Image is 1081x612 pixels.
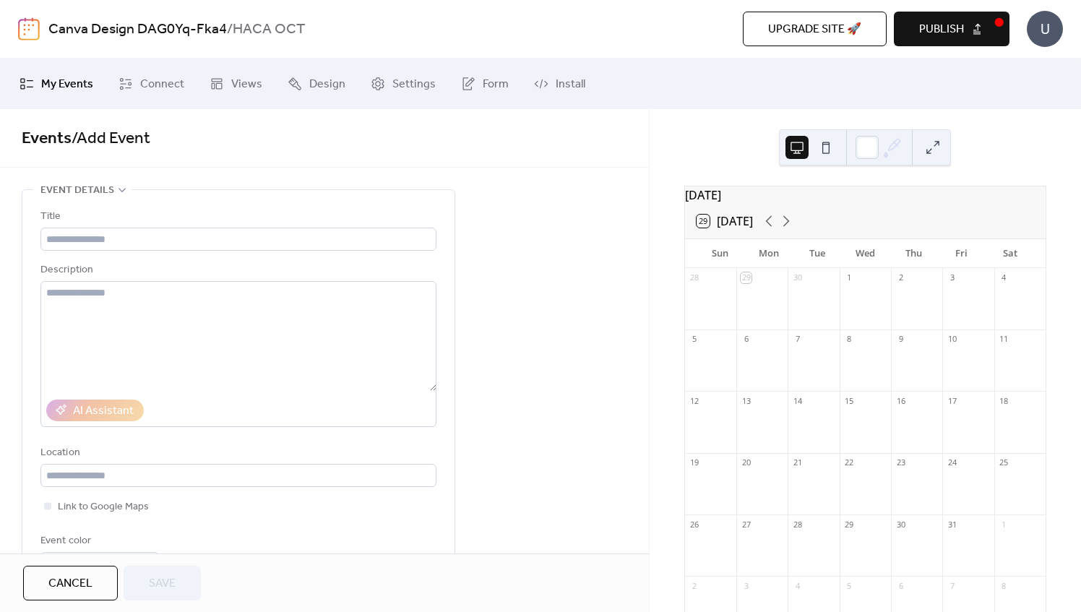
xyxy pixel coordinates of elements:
[41,76,93,93] span: My Events
[523,64,596,103] a: Install
[744,239,793,268] div: Mon
[231,76,262,93] span: Views
[556,76,585,93] span: Install
[685,186,1046,204] div: [DATE]
[895,272,906,283] div: 2
[741,519,751,530] div: 27
[689,580,700,591] div: 2
[986,239,1034,268] div: Sat
[277,64,356,103] a: Design
[689,457,700,468] div: 19
[48,16,227,43] a: Canva Design DAG0Yq-Fka4
[947,580,957,591] div: 7
[999,334,1009,345] div: 11
[937,239,986,268] div: Fri
[233,16,305,43] b: HACA OCT
[741,457,751,468] div: 20
[792,519,803,530] div: 28
[140,76,184,93] span: Connect
[40,262,434,279] div: Description
[450,64,520,103] a: Form
[689,519,700,530] div: 26
[23,566,118,600] button: Cancel
[58,499,149,516] span: Link to Google Maps
[844,272,855,283] div: 1
[844,519,855,530] div: 29
[844,334,855,345] div: 8
[844,457,855,468] div: 22
[947,272,957,283] div: 3
[392,76,436,93] span: Settings
[895,334,906,345] div: 9
[792,272,803,283] div: 30
[697,239,745,268] div: Sun
[108,64,195,103] a: Connect
[947,519,957,530] div: 31
[692,211,758,231] button: 29[DATE]
[743,12,887,46] button: Upgrade site 🚀
[72,123,150,155] span: / Add Event
[48,575,92,592] span: Cancel
[844,395,855,406] div: 15
[792,580,803,591] div: 4
[792,457,803,468] div: 21
[792,334,803,345] div: 7
[40,444,434,462] div: Location
[895,519,906,530] div: 30
[309,76,345,93] span: Design
[999,457,1009,468] div: 25
[793,239,841,268] div: Tue
[9,64,104,103] a: My Events
[1027,11,1063,47] div: U
[741,334,751,345] div: 6
[40,182,114,199] span: Event details
[947,334,957,345] div: 10
[22,123,72,155] a: Events
[689,395,700,406] div: 12
[768,21,861,38] span: Upgrade site 🚀
[741,395,751,406] div: 13
[483,76,509,93] span: Form
[999,519,1009,530] div: 1
[947,457,957,468] div: 24
[689,272,700,283] div: 28
[999,272,1009,283] div: 4
[895,457,906,468] div: 23
[999,580,1009,591] div: 8
[689,334,700,345] div: 5
[895,395,906,406] div: 16
[999,395,1009,406] div: 18
[40,533,156,550] div: Event color
[947,395,957,406] div: 17
[890,239,938,268] div: Thu
[40,208,434,225] div: Title
[894,12,1009,46] button: Publish
[919,21,964,38] span: Publish
[227,16,233,43] b: /
[844,580,855,591] div: 5
[18,17,40,40] img: logo
[841,239,890,268] div: Wed
[792,395,803,406] div: 14
[199,64,273,103] a: Views
[360,64,447,103] a: Settings
[895,580,906,591] div: 6
[741,272,751,283] div: 29
[741,580,751,591] div: 3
